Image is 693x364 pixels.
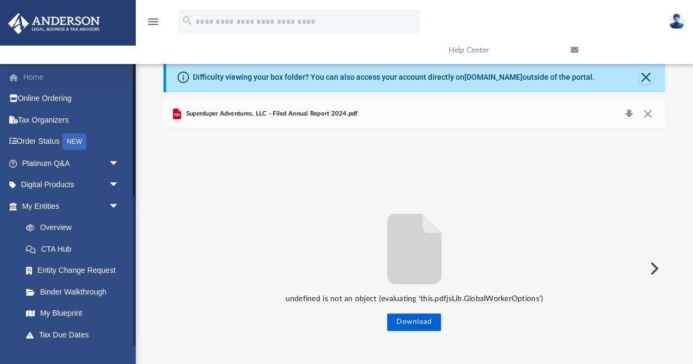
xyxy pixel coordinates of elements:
button: Next File [641,253,665,284]
img: Anderson Advisors Platinum Portal [5,13,103,34]
a: Tax Due Dates [15,324,136,346]
a: Online Ordering [8,88,136,110]
a: Order StatusNEW [8,131,136,153]
a: Digital Productsarrow_drop_down [8,174,136,196]
a: My Blueprint [15,303,130,324]
span: arrow_drop_down [109,152,130,175]
span: arrow_drop_down [109,195,130,218]
a: Overview [15,217,136,239]
button: Close [639,69,654,85]
a: Binder Walkthrough [15,281,136,303]
a: Home [8,66,136,88]
span: arrow_drop_down [109,174,130,196]
button: Download [619,106,639,122]
p: undefined is not an object (evaluating 'this.pdfjsLib.GlobalWorkerOptions') [163,292,665,306]
button: Close [638,106,658,122]
a: [DOMAIN_NAME] [464,73,522,81]
a: CTA Hub [15,238,136,260]
a: Platinum Q&Aarrow_drop_down [8,152,136,174]
img: User Pic [669,14,685,29]
a: Help Center [440,29,563,72]
a: Entity Change Request [15,260,136,282]
i: search [181,15,193,27]
div: Difficulty viewing your box folder? You can also access your account directly on outside of the p... [193,72,595,83]
i: menu [147,15,160,28]
span: Superduper Adventures, LLC - Filed Annual Report 2024.pdf [184,109,357,119]
a: menu [147,21,160,28]
a: My Entitiesarrow_drop_down [8,195,136,217]
div: NEW [62,133,86,150]
button: Download [387,314,441,331]
a: Tax Organizers [8,109,136,131]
